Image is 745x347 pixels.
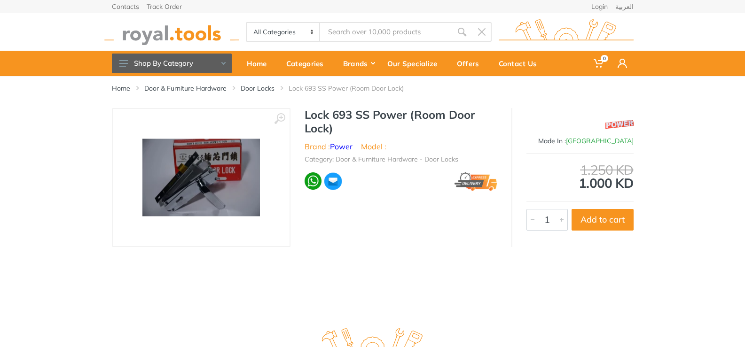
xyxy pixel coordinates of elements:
img: wa.webp [305,172,322,190]
nav: breadcrumb [112,84,634,93]
img: royal.tools Logo [499,19,634,45]
input: Site search [320,22,452,42]
select: Category [247,23,321,41]
div: Made In : [526,136,634,146]
a: Track Order [147,3,182,10]
a: Home [112,84,130,93]
h1: Lock 693 SS Power (Room Door Lock) [305,108,497,135]
button: Shop By Category [112,54,232,73]
a: Home [240,51,280,76]
a: Login [591,3,608,10]
a: Power [330,142,353,151]
button: Add to cart [572,209,634,231]
div: 1.250 KD [526,163,634,177]
img: royal.tools Logo [104,19,239,45]
a: Categories [280,51,337,76]
li: Brand : [305,141,353,152]
div: Our Specialize [381,54,450,73]
a: Our Specialize [381,51,450,76]
img: express.png [455,172,497,191]
span: [GEOGRAPHIC_DATA] [566,137,634,145]
a: العربية [615,3,634,10]
a: Door Locks [241,84,274,93]
img: Power [605,113,634,136]
div: 1.000 KD [526,163,634,190]
a: Contact Us [492,51,550,76]
div: Brands [337,54,381,73]
a: 0 [587,51,611,76]
div: Home [240,54,280,73]
a: Door & Furniture Hardware [144,84,227,93]
li: Model : [361,141,386,152]
span: 0 [601,55,608,62]
div: Categories [280,54,337,73]
img: ma.webp [323,172,343,191]
li: Lock 693 SS Power (Room Door Lock) [289,84,418,93]
div: Offers [450,54,492,73]
a: Offers [450,51,492,76]
div: Contact Us [492,54,550,73]
li: Category: Door & Furniture Hardware - Door Locks [305,154,458,164]
img: Royal Tools - Lock 693 SS Power (Room Door Lock) [142,139,260,216]
a: Contacts [112,3,139,10]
